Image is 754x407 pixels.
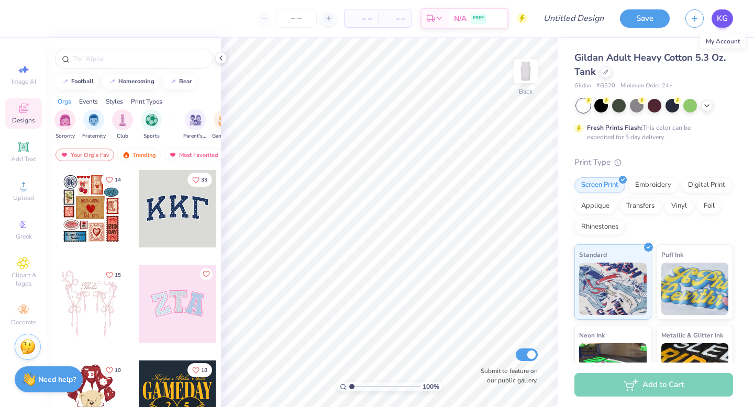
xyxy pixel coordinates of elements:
[117,114,128,126] img: Club Image
[515,61,536,82] img: Back
[574,51,726,78] span: Gildan Adult Heavy Cotton 5.3 Oz. Tank
[179,78,192,84] div: bear
[190,114,202,126] img: Parent's Weekend Image
[13,194,34,202] span: Upload
[187,173,212,187] button: Like
[574,198,616,214] div: Applique
[108,78,116,85] img: trend_line.gif
[61,78,69,85] img: trend_line.gif
[82,109,106,140] div: filter for Fraternity
[579,249,607,260] span: Standard
[201,368,207,373] span: 18
[712,9,733,28] a: KG
[117,132,128,140] span: Club
[71,78,94,84] div: football
[12,116,35,125] span: Designs
[187,363,212,377] button: Like
[423,382,439,391] span: 100 %
[164,149,223,161] div: Most Favorited
[276,9,317,28] input: – –
[11,318,36,326] span: Decorate
[79,97,98,106] div: Events
[579,343,647,395] img: Neon Ink
[115,177,121,183] span: 14
[146,114,158,126] img: Sports Image
[664,198,694,214] div: Vinyl
[183,132,207,140] span: Parent's Weekend
[38,375,76,385] strong: Need help?
[163,74,196,89] button: bear
[118,78,154,84] div: homecoming
[169,151,177,159] img: most_fav.gif
[169,78,177,85] img: trend_line.gif
[183,109,207,140] div: filter for Parent's Weekend
[143,132,160,140] span: Sports
[212,109,236,140] button: filter button
[212,109,236,140] div: filter for Game Day
[596,82,615,91] span: # G520
[58,97,71,106] div: Orgs
[122,151,130,159] img: trending.gif
[454,13,467,24] span: N/A
[200,268,213,280] button: Like
[16,232,32,241] span: Greek
[101,173,126,187] button: Like
[55,74,98,89] button: football
[5,271,42,288] span: Clipart & logos
[183,109,207,140] button: filter button
[54,109,75,140] button: filter button
[384,13,405,24] span: – –
[697,198,722,214] div: Foil
[661,343,729,395] img: Metallic & Glitter Ink
[535,8,612,29] input: Untitled Design
[681,177,732,193] div: Digital Print
[587,123,716,142] div: This color can be expedited for 5 day delivery.
[619,198,661,214] div: Transfers
[620,9,670,28] button: Save
[620,82,673,91] span: Minimum Order: 24 +
[115,368,121,373] span: 10
[587,123,642,132] strong: Fresh Prints Flash:
[579,263,647,315] img: Standard
[519,87,533,96] div: Back
[141,109,162,140] button: filter button
[101,268,126,282] button: Like
[54,109,75,140] div: filter for Sorority
[473,15,484,22] span: FREE
[101,363,126,377] button: Like
[60,151,69,159] img: most_fav.gif
[574,156,733,168] div: Print Type
[201,177,207,183] span: 33
[56,149,114,161] div: Your Org's Fav
[102,74,159,89] button: homecoming
[141,109,162,140] div: filter for Sports
[661,330,723,341] span: Metallic & Glitter Ink
[112,109,133,140] button: filter button
[82,132,106,140] span: Fraternity
[661,249,683,260] span: Puff Ink
[717,13,728,25] span: KG
[12,77,36,86] span: Image AI
[131,97,162,106] div: Print Types
[112,109,133,140] div: filter for Club
[115,273,121,278] span: 15
[56,132,75,140] span: Sorority
[574,82,591,91] span: Gildan
[117,149,161,161] div: Trending
[475,366,538,385] label: Submit to feature on our public gallery.
[11,155,36,163] span: Add Text
[351,13,372,24] span: – –
[218,114,230,126] img: Game Day Image
[661,263,729,315] img: Puff Ink
[72,53,206,64] input: Try "Alpha"
[628,177,678,193] div: Embroidery
[82,109,106,140] button: filter button
[88,114,99,126] img: Fraternity Image
[579,330,605,341] span: Neon Ink
[59,114,71,126] img: Sorority Image
[212,132,236,140] span: Game Day
[700,34,746,49] div: My Account
[106,97,123,106] div: Styles
[574,219,625,235] div: Rhinestones
[574,177,625,193] div: Screen Print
